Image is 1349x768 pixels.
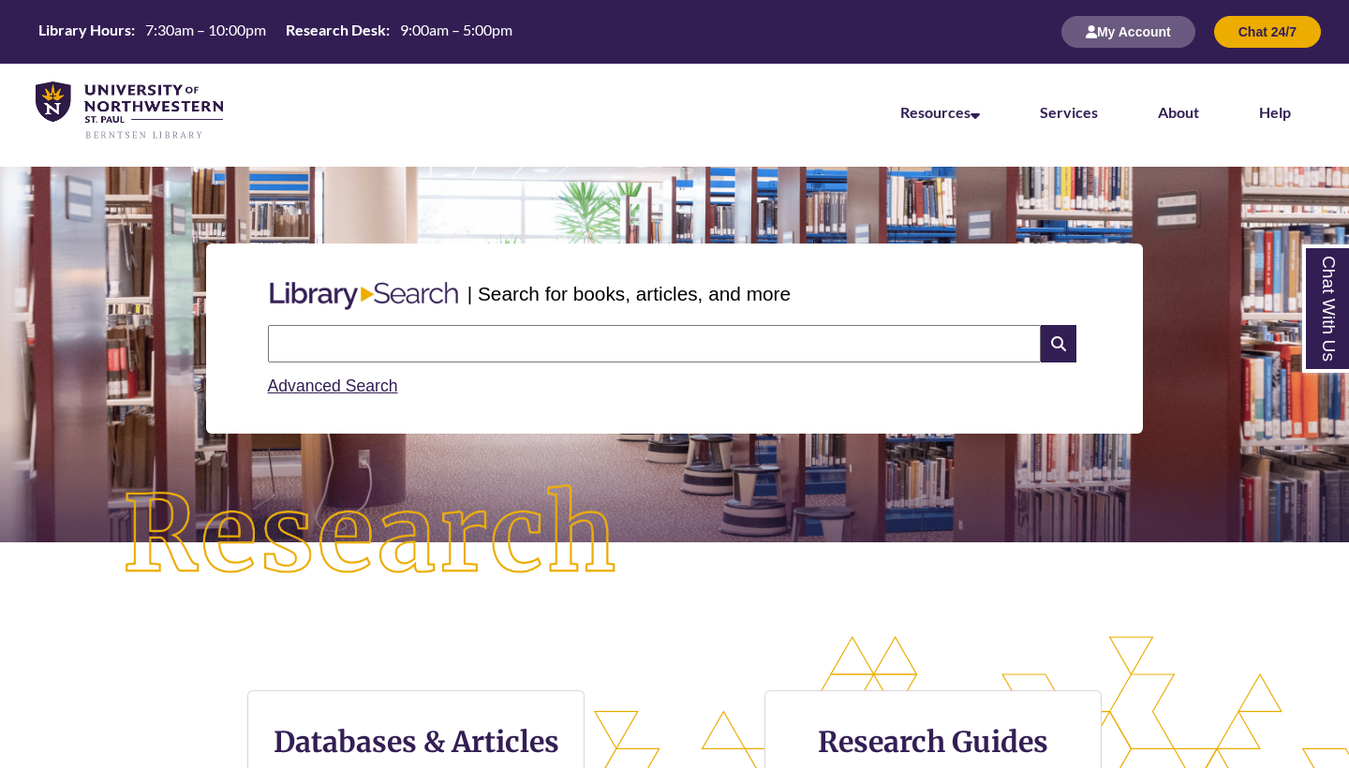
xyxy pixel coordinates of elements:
a: Help [1259,103,1291,121]
button: Chat 24/7 [1214,16,1321,48]
a: Advanced Search [268,377,398,395]
img: UNWSP Library Logo [36,81,223,140]
table: Hours Today [31,20,520,43]
a: My Account [1061,23,1195,39]
i: Search [1041,325,1076,362]
th: Library Hours: [31,20,138,40]
a: Services [1040,103,1098,121]
button: My Account [1061,16,1195,48]
img: Research [67,430,674,641]
p: | Search for books, articles, and more [467,279,791,308]
span: 7:30am – 10:00pm [145,21,266,38]
a: Hours Today [31,20,520,45]
a: Chat 24/7 [1214,23,1321,39]
img: Libary Search [260,274,467,318]
a: Resources [900,103,980,121]
a: About [1158,103,1199,121]
h3: Databases & Articles [263,724,569,760]
span: 9:00am – 5:00pm [400,21,512,38]
h3: Research Guides [780,724,1086,760]
th: Research Desk: [278,20,393,40]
